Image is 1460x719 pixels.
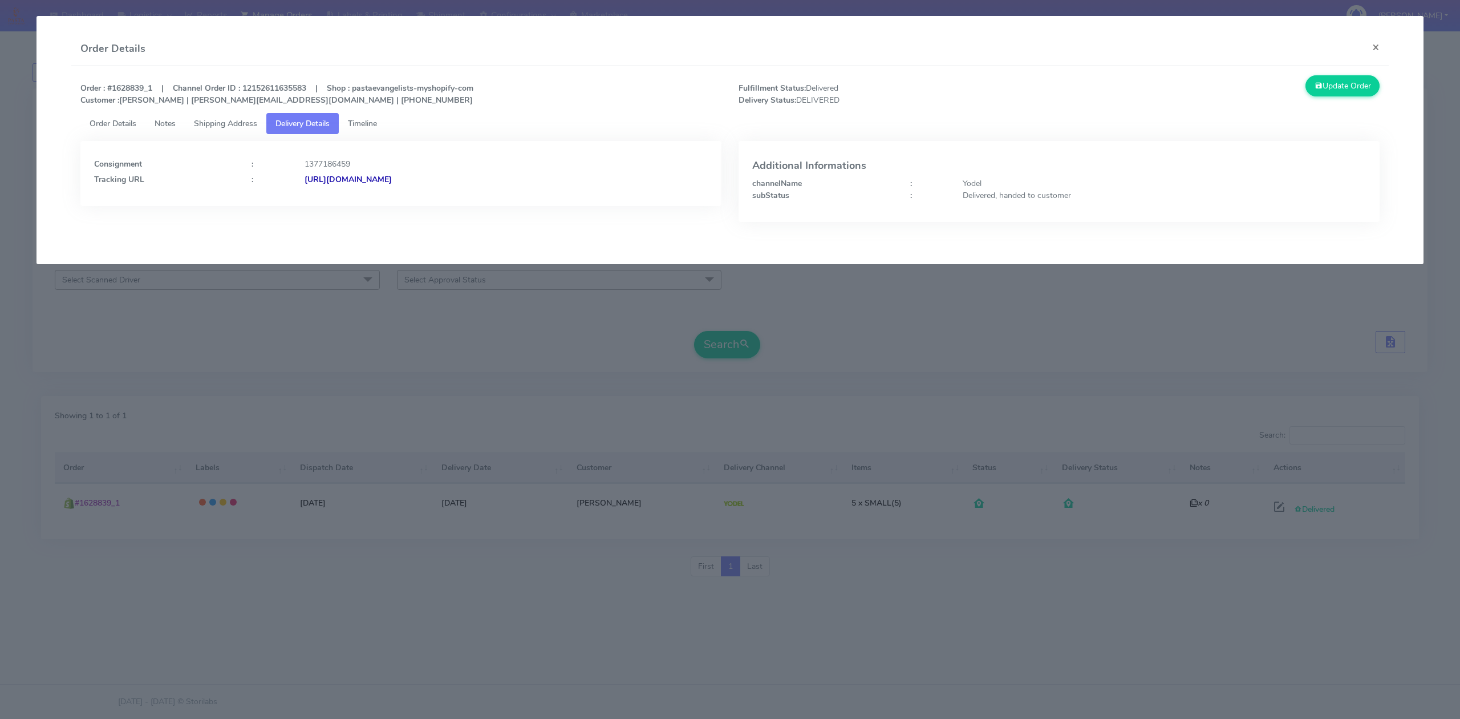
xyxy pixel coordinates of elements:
strong: : [252,159,253,169]
strong: channelName [752,178,802,189]
strong: : [910,178,912,189]
strong: : [252,174,253,185]
strong: Delivery Status: [739,95,796,106]
button: Close [1363,32,1389,62]
h4: Order Details [80,41,145,56]
strong: [URL][DOMAIN_NAME] [305,174,392,185]
div: Yodel [954,177,1374,189]
span: Delivered DELIVERED [730,82,1059,106]
span: Shipping Address [194,118,257,129]
span: Notes [155,118,176,129]
span: Order Details [90,118,136,129]
div: Delivered, handed to customer [954,189,1374,201]
strong: Order : #1628839_1 | Channel Order ID : 12152611635583 | Shop : pastaevangelists-myshopify-com [P... [80,83,473,106]
strong: Consignment [94,159,142,169]
strong: : [910,190,912,201]
ul: Tabs [80,113,1380,134]
strong: Fulfillment Status: [739,83,806,94]
div: 1377186459 [296,158,716,170]
strong: Tracking URL [94,174,144,185]
strong: subStatus [752,190,789,201]
span: Timeline [348,118,377,129]
h4: Additional Informations [752,160,1366,172]
button: Update Order [1305,75,1380,96]
span: Delivery Details [275,118,330,129]
strong: Customer : [80,95,119,106]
